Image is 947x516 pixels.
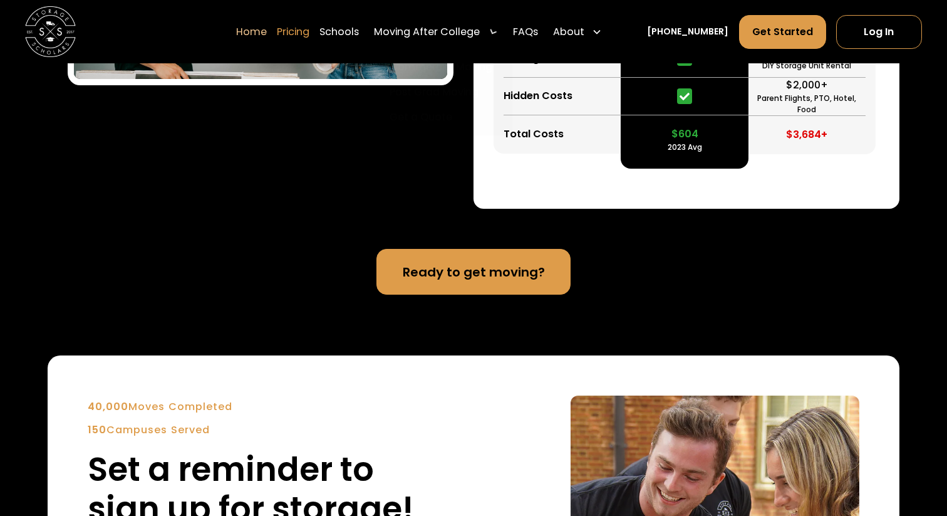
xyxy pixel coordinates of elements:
[369,14,502,49] div: Moving After College
[88,399,128,414] strong: 40,000
[553,24,584,39] div: About
[236,14,267,49] a: Home
[504,88,572,103] div: Hidden Costs
[647,25,728,38] a: [PHONE_NUMBER]
[376,249,571,294] a: Ready to get moving?
[374,55,507,80] a: Commercial Moving
[88,399,520,414] div: Moves Completed
[668,142,702,153] div: 2023 Avg
[836,14,922,48] a: Log In
[319,14,359,49] a: Schools
[671,127,698,142] div: $604
[369,49,512,135] nav: Moving After College
[374,105,507,130] a: Get a Quote
[762,60,851,71] div: DIY Storage Unit Rental
[374,24,480,39] div: Moving After College
[739,14,826,48] a: Get Started
[786,127,827,142] div: $3,684+
[374,80,507,105] a: Post Grad Moving
[25,6,76,57] img: Storage Scholars main logo
[88,423,520,438] div: Campuses Served
[513,14,538,49] a: FAQs
[786,78,828,93] div: $2,000+
[88,423,106,437] strong: 150
[548,14,607,49] div: About
[277,14,309,49] a: Pricing
[748,93,866,115] div: Parent Flights, PTO, Hotel, Food
[504,127,564,142] div: Total Costs
[25,6,76,57] a: home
